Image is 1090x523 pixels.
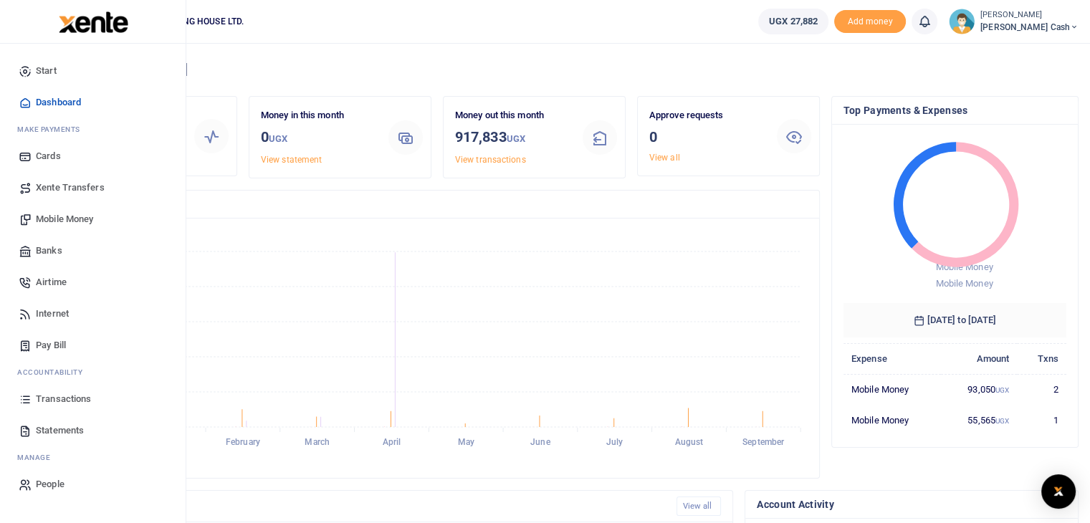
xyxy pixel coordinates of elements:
h4: Top Payments & Expenses [843,102,1066,118]
a: Start [11,55,174,87]
li: Ac [11,361,174,383]
a: Airtime [11,267,174,298]
tspan: February [226,437,260,447]
a: Dashboard [11,87,174,118]
a: Banks [11,235,174,267]
small: [PERSON_NAME] [980,9,1079,21]
span: Xente Transfers [36,181,105,195]
h4: Hello [PERSON_NAME] [54,62,1079,77]
h3: 917,833 [455,126,571,150]
tspan: March [305,437,330,447]
span: Start [36,64,57,78]
a: Xente Transfers [11,172,174,203]
h4: Account Activity [757,496,1066,512]
a: Cards [11,140,174,172]
span: Pay Bill [36,338,66,352]
img: logo-large [59,11,128,33]
td: Mobile Money [843,374,941,405]
a: View statement [261,155,322,165]
small: UGX [269,133,287,144]
h3: 0 [649,126,765,148]
th: Txns [1017,343,1066,374]
span: Mobile Money [935,278,993,289]
span: Transactions [36,392,91,406]
span: People [36,477,64,491]
a: Pay Bill [11,330,174,361]
div: Open Intercom Messenger [1041,474,1076,509]
td: 55,565 [941,405,1018,435]
a: View all [677,496,722,516]
h6: [DATE] to [DATE] [843,303,1066,337]
li: Toup your wallet [834,10,906,34]
tspan: April [383,437,401,447]
li: M [11,118,174,140]
tspan: July [606,437,623,447]
span: Internet [36,307,69,321]
span: Airtime [36,275,67,289]
tspan: May [457,437,474,447]
tspan: June [530,437,550,447]
span: Statements [36,423,84,438]
a: View all [649,153,680,163]
a: UGX 27,882 [758,9,828,34]
span: anage [24,452,51,463]
img: profile-user [949,9,975,34]
h3: 0 [261,126,377,150]
li: Wallet ballance [752,9,834,34]
a: logo-small logo-large logo-large [57,16,128,27]
a: Statements [11,415,174,446]
tspan: September [742,437,785,447]
td: 2 [1017,374,1066,405]
small: UGX [995,417,1009,425]
span: Dashboard [36,95,81,110]
td: 1 [1017,405,1066,435]
h4: Recent Transactions [67,499,665,514]
p: Money out this month [455,108,571,123]
li: M [11,446,174,469]
td: Mobile Money [843,405,941,435]
span: UGX 27,882 [769,14,818,29]
h4: Transactions Overview [67,196,808,212]
a: Transactions [11,383,174,415]
span: Mobile Money [935,261,993,272]
a: profile-user [PERSON_NAME] [PERSON_NAME] Cash [949,9,1079,34]
span: ake Payments [24,124,80,135]
small: UGX [507,133,525,144]
span: Mobile Money [36,212,93,226]
span: countability [28,367,82,378]
p: Approve requests [649,108,765,123]
span: Banks [36,244,62,258]
th: Amount [941,343,1018,374]
a: Internet [11,298,174,330]
tspan: August [675,437,704,447]
a: People [11,469,174,500]
a: Mobile Money [11,203,174,235]
p: Money in this month [261,108,377,123]
span: Cards [36,149,61,163]
small: UGX [995,386,1009,394]
span: Add money [834,10,906,34]
th: Expense [843,343,941,374]
td: 93,050 [941,374,1018,405]
span: [PERSON_NAME] Cash [980,21,1079,34]
a: Add money [834,15,906,26]
a: View transactions [455,155,526,165]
